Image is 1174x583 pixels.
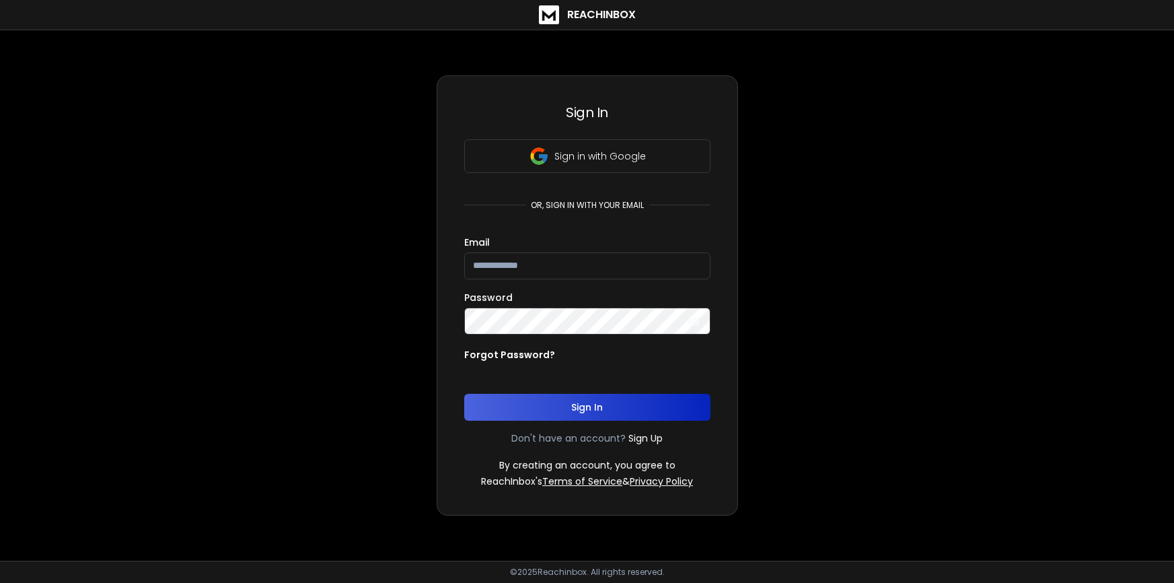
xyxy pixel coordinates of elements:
h3: Sign In [464,103,710,122]
a: Sign Up [628,432,663,445]
p: or, sign in with your email [525,200,649,211]
img: logo [539,5,559,24]
a: ReachInbox [539,5,636,24]
p: By creating an account, you agree to [499,458,675,472]
h1: ReachInbox [567,7,636,23]
label: Email [464,238,490,247]
a: Privacy Policy [630,475,693,488]
p: Forgot Password? [464,348,555,362]
p: Don't have an account? [511,432,626,445]
button: Sign In [464,394,710,421]
a: Terms of Service [542,475,622,488]
p: © 2025 Reachinbox. All rights reserved. [510,567,665,578]
p: ReachInbox's & [481,475,693,488]
label: Password [464,293,513,302]
button: Sign in with Google [464,139,710,173]
p: Sign in with Google [554,149,646,163]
